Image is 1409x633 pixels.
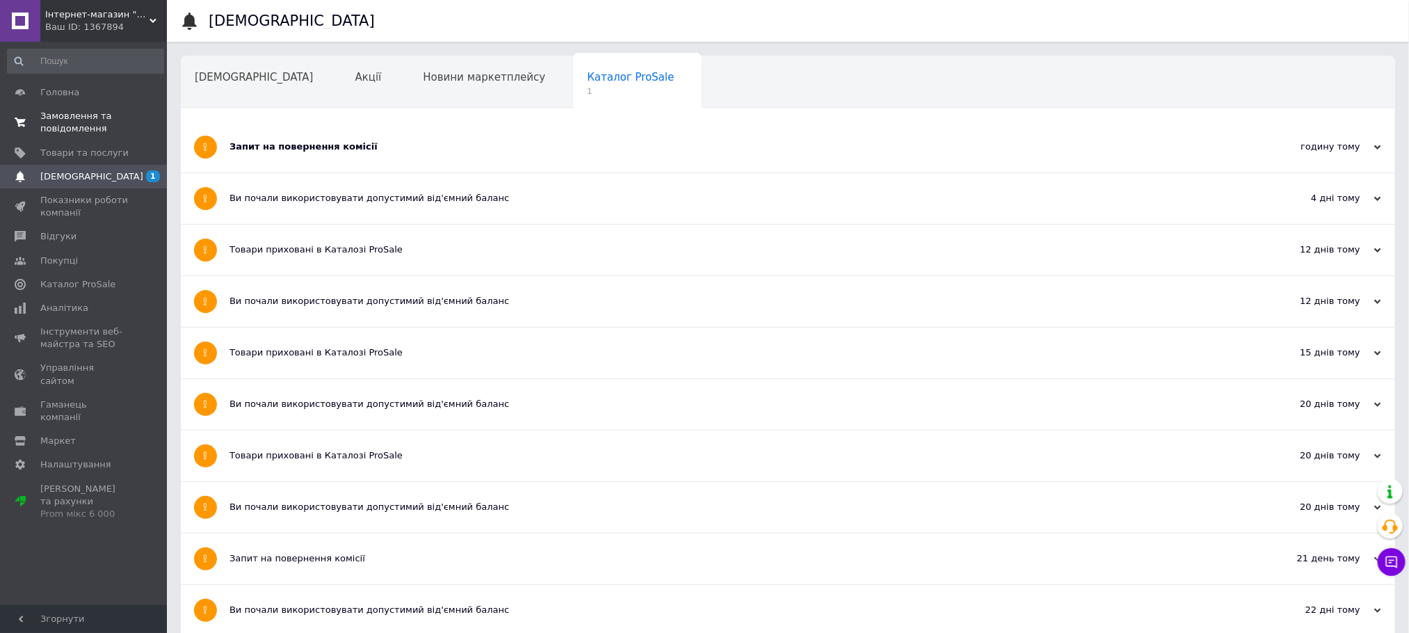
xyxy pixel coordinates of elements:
div: годину тому [1242,141,1381,153]
div: 12 днів тому [1242,243,1381,256]
span: Каталог ProSale [587,71,674,83]
span: Налаштування [40,458,111,471]
span: Акції [355,71,382,83]
span: [DEMOGRAPHIC_DATA] [40,170,143,183]
div: 20 днів тому [1242,501,1381,513]
input: Пошук [7,49,164,74]
button: Чат з покупцем [1378,548,1406,576]
div: Prom мікс 6 000 [40,508,129,520]
div: Товари приховані в Каталозі ProSale [230,449,1242,462]
span: Управління сайтом [40,362,129,387]
div: Ви почали використовувати допустимий від'ємний баланс [230,398,1242,410]
div: 21 день тому [1242,552,1381,565]
span: Головна [40,86,79,99]
span: Відгуки [40,230,77,243]
span: Маркет [40,435,76,447]
span: Показники роботи компанії [40,194,129,219]
div: 20 днів тому [1242,449,1381,462]
div: Ваш ID: 1367894 [45,21,167,33]
div: Ви почали використовувати допустимий від'ємний баланс [230,192,1242,205]
span: Гаманець компанії [40,399,129,424]
div: Товари приховані в Каталозі ProSale [230,346,1242,359]
span: Покупці [40,255,78,267]
div: Ви почали використовувати допустимий від'ємний баланс [230,501,1242,513]
span: [PERSON_NAME] та рахунки [40,483,129,521]
h1: [DEMOGRAPHIC_DATA] [209,13,375,29]
span: Інструменти веб-майстра та SEO [40,326,129,351]
div: 22 дні тому [1242,604,1381,616]
span: 1 [587,86,674,97]
div: Ви почали використовувати допустимий від'ємний баланс [230,295,1242,307]
span: Каталог ProSale [40,278,115,291]
div: Запит на повернення комісії [230,141,1242,153]
div: Запит на повернення комісії [230,552,1242,565]
div: 4 дні тому [1242,192,1381,205]
div: 15 днів тому [1242,346,1381,359]
span: Аналітика [40,302,88,314]
span: Замовлення та повідомлення [40,110,129,135]
span: 1 [146,170,160,182]
span: Товари та послуги [40,147,129,159]
div: Ви почали використовувати допустимий від'ємний баланс [230,604,1242,616]
span: [DEMOGRAPHIC_DATA] [195,71,314,83]
div: 12 днів тому [1242,295,1381,307]
div: 20 днів тому [1242,398,1381,410]
div: Товари приховані в Каталозі ProSale [230,243,1242,256]
span: Новини маркетплейсу [423,71,545,83]
span: Інтернет-магазин "Сезон Іграшок" [45,8,150,21]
